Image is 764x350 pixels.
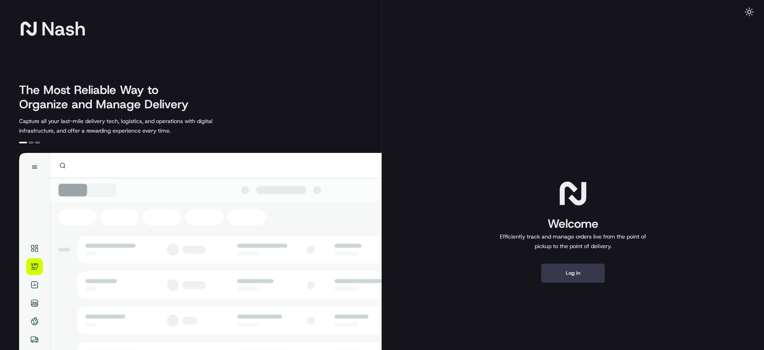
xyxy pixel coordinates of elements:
p: Efficiently track and manage orders live from the point of pickup to the point of delivery. [497,232,649,251]
button: Log in [541,264,605,283]
h2: The Most Reliable Way to Organize and Manage Delivery [19,83,197,111]
p: Capture all your last-mile delivery tech, logistics, and operations with digital infrastructure, ... [19,116,248,135]
span: Nash [41,21,86,37]
h1: Welcome [497,216,649,232]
